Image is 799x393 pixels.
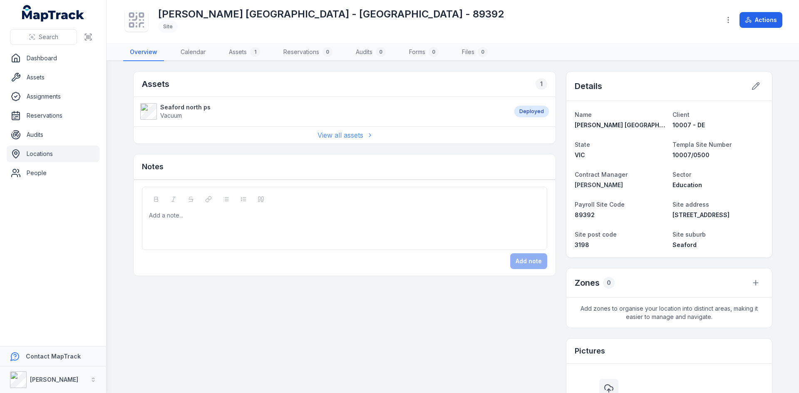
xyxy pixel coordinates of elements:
[429,47,439,57] div: 0
[739,12,782,28] button: Actions
[603,277,615,289] div: 0
[672,171,691,178] span: Sector
[478,47,488,57] div: 0
[575,201,625,208] span: Payroll Site Code
[672,201,709,208] span: Site address
[402,44,445,61] a: Forms0
[514,106,549,117] div: Deployed
[160,112,182,119] span: Vacuum
[575,241,589,248] span: 3198
[672,231,706,238] span: Site suburb
[26,353,81,360] strong: Contact MapTrack
[7,69,99,86] a: Assets
[142,161,164,173] h3: Notes
[158,7,504,21] h1: [PERSON_NAME] [GEOGRAPHIC_DATA] - [GEOGRAPHIC_DATA] - 89392
[222,44,267,61] a: Assets1
[455,44,494,61] a: Files0
[672,181,702,188] span: Education
[349,44,392,61] a: Audits0
[575,231,617,238] span: Site post code
[7,165,99,181] a: People
[7,107,99,124] a: Reservations
[672,111,690,118] span: Client
[10,29,77,45] button: Search
[575,181,666,189] a: [PERSON_NAME]
[672,121,705,129] span: 10007 - DE
[30,376,78,383] strong: [PERSON_NAME]
[123,44,164,61] a: Overview
[575,111,592,118] span: Name
[158,21,178,32] div: Site
[575,211,595,218] span: 89392
[174,44,212,61] a: Calendar
[575,277,600,289] h2: Zones
[160,103,211,111] strong: Seaford north ps
[7,50,99,67] a: Dashboard
[672,241,697,248] span: Seaford
[376,47,386,57] div: 0
[318,130,372,140] a: View all assets
[22,5,84,22] a: MapTrack
[575,141,590,148] span: State
[7,146,99,162] a: Locations
[140,103,506,120] a: Seaford north psVacuum
[277,44,339,61] a: Reservations0
[7,88,99,105] a: Assignments
[575,151,585,158] span: VIC
[323,47,333,57] div: 0
[575,121,777,129] span: [PERSON_NAME] [GEOGRAPHIC_DATA] - [GEOGRAPHIC_DATA] - 89392
[536,78,547,90] div: 1
[672,151,710,158] span: 10007/0500
[250,47,260,57] div: 1
[7,126,99,143] a: Audits
[575,345,605,357] h3: Pictures
[575,171,628,178] span: Contract Manager
[575,80,602,92] h2: Details
[672,141,732,148] span: Templa Site Number
[39,33,58,41] span: Search
[566,298,772,328] span: Add zones to organise your location into distinct areas, making it easier to manage and navigate.
[672,211,730,218] span: [STREET_ADDRESS]
[142,78,169,90] h2: Assets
